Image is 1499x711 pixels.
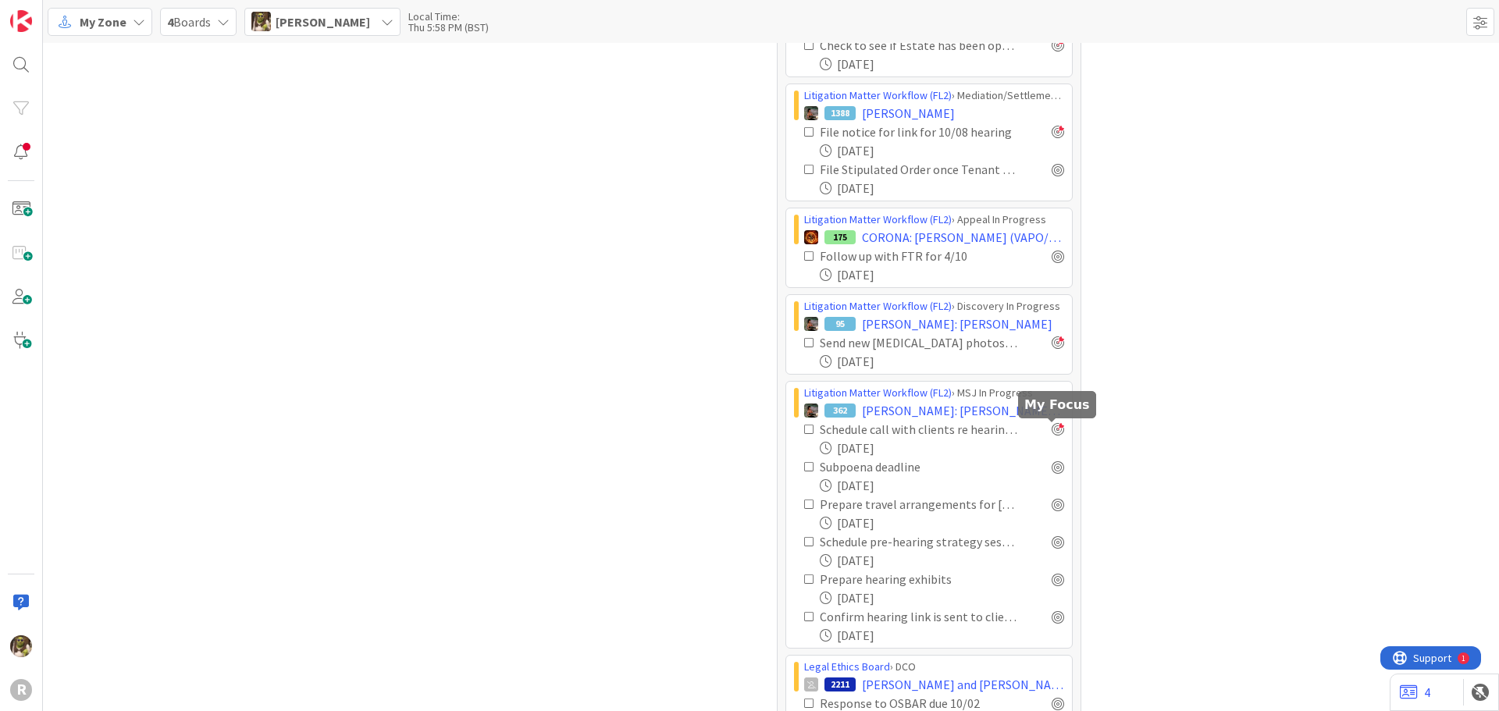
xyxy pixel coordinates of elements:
[1400,683,1430,702] a: 4
[804,386,952,400] a: Litigation Matter Workflow (FL2)
[820,607,1017,626] div: Confirm hearing link is sent to clients
[820,420,1017,439] div: Schedule call with clients re hearing prep
[862,315,1052,333] span: [PERSON_NAME]: [PERSON_NAME]
[820,123,1017,141] div: File notice for link for 10/08 hearing
[1024,397,1090,412] h5: My Focus
[820,352,1064,371] div: [DATE]
[408,11,489,22] div: Local Time:
[824,403,856,418] div: 362
[167,12,211,31] span: Boards
[820,333,1017,352] div: Send new [MEDICAL_DATA] photos to opposing counsel / remind max
[804,385,1064,401] div: › MSJ In Progress
[820,265,1064,284] div: [DATE]
[804,659,890,674] a: Legal Ethics Board
[824,230,856,244] div: 175
[804,299,952,313] a: Litigation Matter Workflow (FL2)
[820,439,1064,457] div: [DATE]
[10,679,32,701] div: R
[820,160,1017,179] div: File Stipulated Order once Tenant approves
[824,677,856,691] div: 2211
[81,6,85,19] div: 1
[824,317,856,331] div: 95
[10,635,32,657] img: DG
[820,570,995,588] div: Prepare hearing exhibits
[820,247,1003,265] div: Follow up with FTR for 4/10
[862,104,955,123] span: [PERSON_NAME]
[276,12,370,31] span: [PERSON_NAME]
[862,228,1064,247] span: CORONA: [PERSON_NAME] (VAPO/Guardianship)
[167,14,173,30] b: 4
[804,212,952,226] a: Litigation Matter Workflow (FL2)
[862,675,1064,694] span: [PERSON_NAME] and [PERSON_NAME]
[251,12,271,31] img: DG
[820,495,1017,514] div: Prepare travel arrangements for [PERSON_NAME] (10/13)
[804,659,1064,675] div: › DCO
[804,87,1064,104] div: › Mediation/Settlement in Progress
[804,230,818,244] img: TR
[820,36,1017,55] div: Check to see if Estate has been opened
[804,317,818,331] img: MW
[824,106,856,120] div: 1388
[820,532,1017,551] div: Schedule pre-hearing strategy session
[820,179,1064,197] div: [DATE]
[820,551,1064,570] div: [DATE]
[804,106,818,120] img: MW
[10,10,32,32] img: Visit kanbanzone.com
[820,588,1064,607] div: [DATE]
[820,626,1064,645] div: [DATE]
[820,476,1064,495] div: [DATE]
[408,22,489,33] div: Thu 5:58 PM (BST)
[820,55,1064,73] div: [DATE]
[33,2,71,21] span: Support
[804,403,818,418] img: MW
[804,298,1064,315] div: › Discovery In Progress
[820,141,1064,160] div: [DATE]
[820,514,1064,532] div: [DATE]
[862,401,1064,420] span: [PERSON_NAME]: [PERSON_NAME] Abuse Claim
[820,457,980,476] div: Subpoena deadline
[804,88,952,102] a: Litigation Matter Workflow (FL2)
[80,12,126,31] span: My Zone
[804,212,1064,228] div: › Appeal In Progress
